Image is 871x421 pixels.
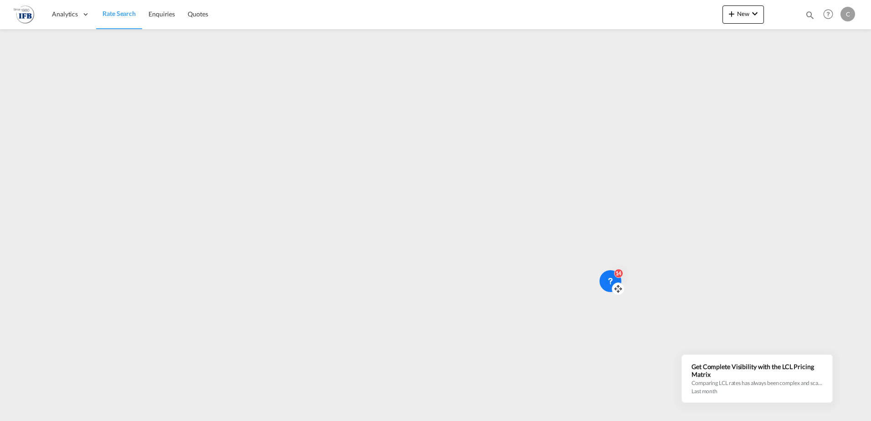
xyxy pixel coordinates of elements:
span: Quotes [188,10,208,18]
span: Enquiries [149,10,175,18]
div: C [840,7,855,21]
span: New [726,10,760,17]
div: icon-magnify [805,10,815,24]
md-icon: icon-chevron-down [749,8,760,19]
button: icon-plus 400-fgNewicon-chevron-down [722,5,764,24]
div: Help [820,6,840,23]
md-icon: icon-magnify [805,10,815,20]
md-icon: icon-plus 400-fg [726,8,737,19]
img: de31bbe0256b11eebba44b54815f083d.png [14,4,34,25]
span: Help [820,6,836,22]
span: Rate Search [102,10,136,17]
span: Analytics [52,10,78,19]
